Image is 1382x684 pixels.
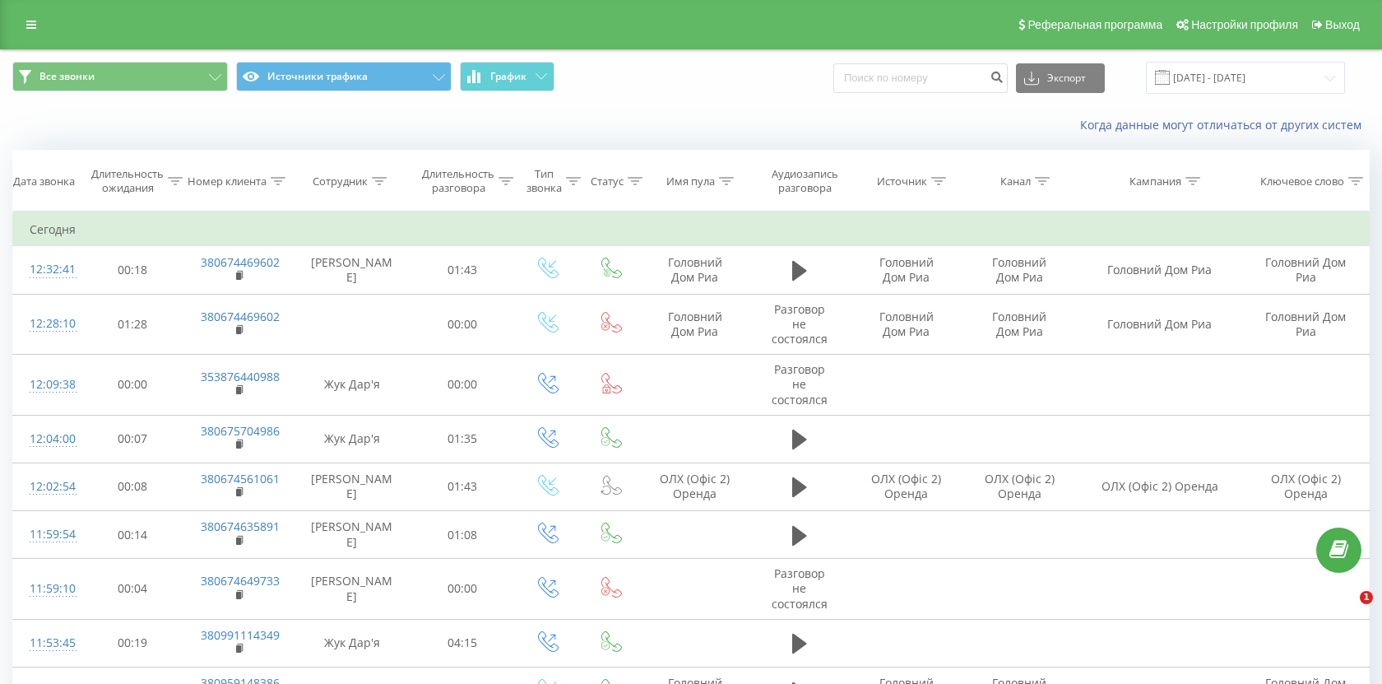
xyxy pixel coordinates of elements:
[30,471,63,503] div: 12:02:54
[1360,591,1373,604] span: 1
[12,62,228,91] button: Все звонки
[293,463,410,510] td: [PERSON_NAME]
[962,246,1075,294] td: Головний Дом Риа
[30,627,63,659] div: 11:53:45
[201,309,280,324] a: 380674469602
[850,463,962,510] td: ОЛХ (Офіс 2) Оренда
[13,213,1370,246] td: Сегодня
[236,62,452,91] button: Источники трафика
[526,167,562,195] div: Тип звонка
[201,471,280,486] a: 380674561061
[80,559,184,620] td: 00:04
[1076,246,1244,294] td: Головний Дом Риа
[91,167,164,195] div: Длительность ожидания
[201,369,280,384] a: 353876440988
[410,619,515,667] td: 04:15
[772,565,828,611] span: Разговор не состоялся
[410,294,515,355] td: 00:00
[30,308,63,340] div: 12:28:10
[410,355,515,416] td: 00:00
[460,62,554,91] button: График
[1243,246,1369,294] td: Головний Дом Риа
[1260,174,1344,188] div: Ключевое слово
[422,167,494,195] div: Длительность разговора
[201,627,280,643] a: 380991114349
[80,619,184,667] td: 00:19
[188,174,267,188] div: Номер клиента
[293,559,410,620] td: [PERSON_NAME]
[30,573,63,605] div: 11:59:10
[293,619,410,667] td: Жук Дар'я
[1000,174,1031,188] div: Канал
[201,573,280,589] a: 380674649733
[877,174,927,188] div: Источник
[1191,18,1298,31] span: Настройки профиля
[13,174,75,188] div: Дата звонка
[80,294,184,355] td: 01:28
[30,254,63,286] div: 12:32:41
[850,246,962,294] td: Головний Дом Риа
[1325,18,1360,31] span: Выход
[962,463,1075,510] td: ОЛХ (Офіс 2) Оренда
[591,174,624,188] div: Статус
[850,294,962,355] td: Головний Дом Риа
[30,369,63,401] div: 12:09:38
[772,361,828,407] span: Разговор не состоялся
[410,511,515,559] td: 01:08
[80,246,184,294] td: 00:18
[641,246,749,294] td: Головний Дом Риа
[641,294,749,355] td: Головний Дом Риа
[293,511,410,559] td: [PERSON_NAME]
[80,355,184,416] td: 00:00
[80,463,184,510] td: 00:08
[490,71,526,82] span: График
[39,70,95,83] span: Все звонки
[30,519,63,551] div: 11:59:54
[410,559,515,620] td: 00:00
[1016,63,1105,93] button: Экспорт
[1129,174,1181,188] div: Кампания
[410,415,515,463] td: 01:35
[1243,294,1369,355] td: Головний Дом Риа
[1076,294,1244,355] td: Головний Дом Риа
[80,415,184,463] td: 00:07
[201,254,280,270] a: 380674469602
[764,167,846,195] div: Аудиозапись разговора
[410,246,515,294] td: 01:43
[1076,463,1244,510] td: ОЛХ (Офіс 2) Оренда
[293,355,410,416] td: Жук Дар'я
[80,511,184,559] td: 00:14
[201,423,280,439] a: 380675704986
[201,519,280,534] a: 380674635891
[410,463,515,510] td: 01:43
[772,301,828,347] span: Разговор не состоялся
[293,415,410,463] td: Жук Дар'я
[962,294,1075,355] td: Головний Дом Риа
[641,463,749,510] td: ОЛХ (Офіс 2) Оренда
[1326,591,1366,630] iframe: Intercom live chat
[1027,18,1162,31] span: Реферальная программа
[1243,463,1369,510] td: ОЛХ (Офіс 2) Оренда
[666,174,715,188] div: Имя пула
[1080,117,1370,133] a: Когда данные могут отличаться от других систем
[30,423,63,455] div: 12:04:00
[313,174,368,188] div: Сотрудник
[293,246,410,294] td: [PERSON_NAME]
[833,63,1008,93] input: Поиск по номеру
